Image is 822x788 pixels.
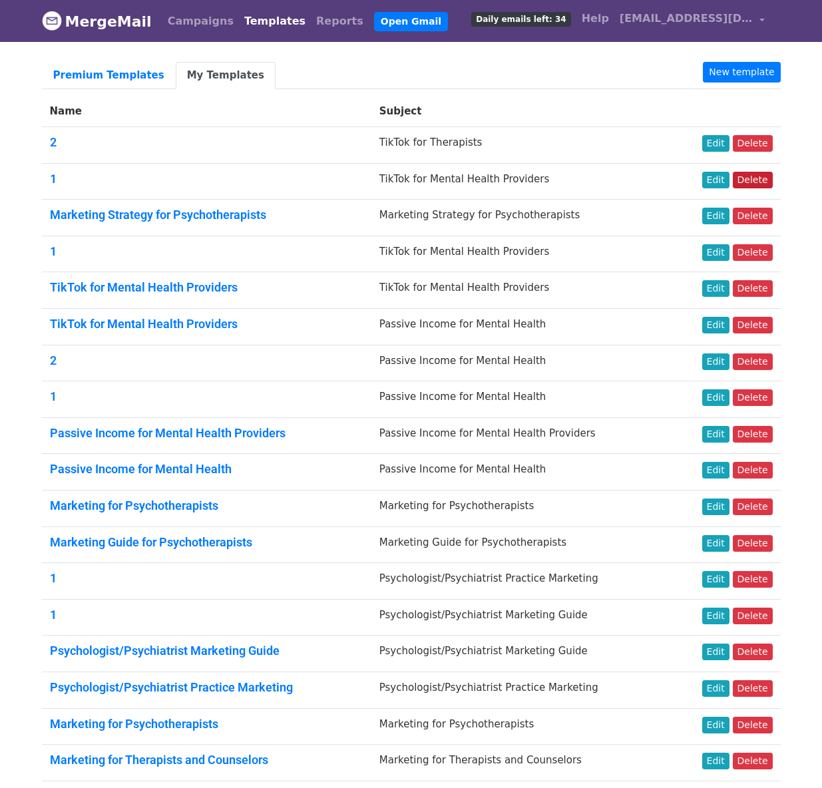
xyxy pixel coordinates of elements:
a: Passive Income for Mental Health Providers [50,426,286,440]
a: TikTok for Mental Health Providers [50,280,238,294]
a: 1 [50,389,57,403]
a: Premium Templates [42,62,176,89]
a: [EMAIL_ADDRESS][DOMAIN_NAME] [614,5,770,37]
a: Marketing for Psychotherapists [50,717,218,731]
a: Delete [733,608,773,624]
span: [EMAIL_ADDRESS][DOMAIN_NAME] [620,11,753,27]
a: 1 [50,571,57,585]
td: TikTok for Therapists [371,127,670,164]
a: Passive Income for Mental Health [50,462,232,476]
span: Daily emails left: 34 [471,12,570,27]
td: Passive Income for Mental Health [371,308,670,345]
a: Edit [702,208,729,224]
a: Delete [733,135,773,152]
a: Delete [733,753,773,769]
a: Campaigns [162,8,239,35]
td: Marketing Strategy for Psychotherapists [371,200,670,236]
a: Edit [702,608,729,624]
a: Edit [702,426,729,443]
a: Delete [733,208,773,224]
a: Delete [733,717,773,733]
a: 2 [50,353,57,367]
a: 2 [50,135,57,149]
a: Edit [702,644,729,660]
a: 1 [50,244,57,258]
a: Marketing Strategy for Psychotherapists [50,208,266,222]
td: Psychologist/Psychiatrist Practice Marketing [371,672,670,708]
a: Reports [311,8,369,35]
td: Passive Income for Mental Health Providers [371,417,670,454]
a: Delete [733,426,773,443]
th: Subject [371,96,670,127]
a: Delete [733,353,773,370]
a: Delete [733,571,773,588]
a: Edit [702,389,729,406]
a: Delete [733,280,773,297]
a: Edit [702,317,729,333]
a: Edit [702,280,729,297]
td: Marketing for Psychotherapists [371,708,670,745]
a: Help [576,5,614,32]
th: Name [42,96,371,127]
td: Marketing for Therapists and Counselors [371,745,670,781]
iframe: Chat Widget [755,724,822,788]
td: TikTok for Mental Health Providers [371,163,670,200]
td: Marketing Guide for Psychotherapists [371,526,670,563]
td: Passive Income for Mental Health [371,381,670,418]
img: MergeMail logo [42,11,62,31]
td: Passive Income for Mental Health [371,454,670,491]
a: My Templates [176,62,276,89]
td: TikTok for Mental Health Providers [371,236,670,272]
a: Psychologist/Psychiatrist Marketing Guide [50,644,280,658]
a: Edit [702,535,729,552]
td: Psychologist/Psychiatrist Marketing Guide [371,599,670,636]
a: Delete [733,317,773,333]
a: Marketing Guide for Psychotherapists [50,535,252,549]
a: Edit [702,680,729,697]
a: Edit [702,571,729,588]
a: 1 [50,172,57,186]
a: Edit [702,135,729,152]
a: Edit [702,462,729,479]
td: Marketing for Psychotherapists [371,490,670,526]
a: MergeMail [42,7,152,35]
a: Edit [702,753,729,769]
a: Psychologist/Psychiatrist Practice Marketing [50,680,293,694]
a: Delete [733,644,773,660]
td: Psychologist/Psychiatrist Marketing Guide [371,636,670,672]
a: Delete [733,389,773,406]
a: Edit [702,498,729,515]
a: Daily emails left: 34 [466,5,576,32]
a: Edit [702,717,729,733]
a: Edit [702,353,729,370]
a: Delete [733,244,773,261]
a: Marketing for Therapists and Counselors [50,753,268,767]
a: 1 [50,608,57,622]
a: Delete [733,498,773,515]
a: Edit [702,244,729,261]
a: Delete [733,680,773,697]
a: Delete [733,172,773,188]
td: TikTok for Mental Health Providers [371,272,670,309]
a: Open Gmail [374,12,448,31]
td: Psychologist/Psychiatrist Practice Marketing [371,563,670,600]
td: Passive Income for Mental Health [371,345,670,381]
a: Delete [733,462,773,479]
a: Edit [702,172,729,188]
a: Delete [733,535,773,552]
a: New template [703,62,780,83]
a: Marketing for Psychotherapists [50,498,218,512]
a: Templates [239,8,311,35]
a: TikTok for Mental Health Providers [50,317,238,331]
